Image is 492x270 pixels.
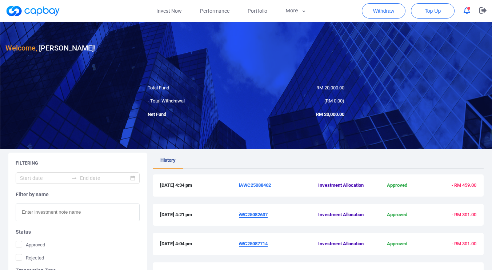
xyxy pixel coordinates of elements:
span: [DATE] 4:04 pm [160,240,239,248]
h3: [PERSON_NAME] ! [5,42,96,54]
span: - RM 301.00 [452,212,476,217]
h5: Filter by name [16,191,140,198]
span: Top Up [425,7,441,15]
span: [DATE] 4:34 pm [160,182,239,189]
div: Net Fund [142,111,246,118]
span: swap-right [71,175,77,181]
span: RM 20,000.00 [316,112,344,117]
span: RM 0.00 [326,98,343,104]
span: Performance [200,7,229,15]
span: [DATE] 4:21 pm [160,211,239,219]
span: Approved [371,240,424,248]
input: End date [80,174,128,182]
div: Total Fund [142,84,246,92]
span: Investment Allocation [318,182,371,189]
u: iAWC25088462 [239,182,271,188]
h5: Filtering [16,160,38,166]
span: Approved [371,211,424,219]
h5: Status [16,229,140,235]
span: Portfolio [248,7,267,15]
span: Welcome, [5,44,37,52]
span: - RM 459.00 [452,182,476,188]
span: RM 20,000.00 [316,85,344,90]
span: History [160,157,176,163]
input: Start date [20,174,68,182]
div: ( ) [246,97,350,105]
span: Approved [371,182,424,189]
button: Withdraw [362,3,405,19]
u: iWC25087714 [239,241,268,246]
u: iWC25082637 [239,212,268,217]
span: Investment Allocation [318,240,371,248]
span: to [71,175,77,181]
div: - Total Withdrawal [142,97,246,105]
button: Top Up [411,3,455,19]
span: Investment Allocation [318,211,371,219]
span: Approved [16,241,45,248]
span: Rejected [16,254,44,261]
span: - RM 301.00 [452,241,476,246]
input: Enter investment note name [16,203,140,221]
